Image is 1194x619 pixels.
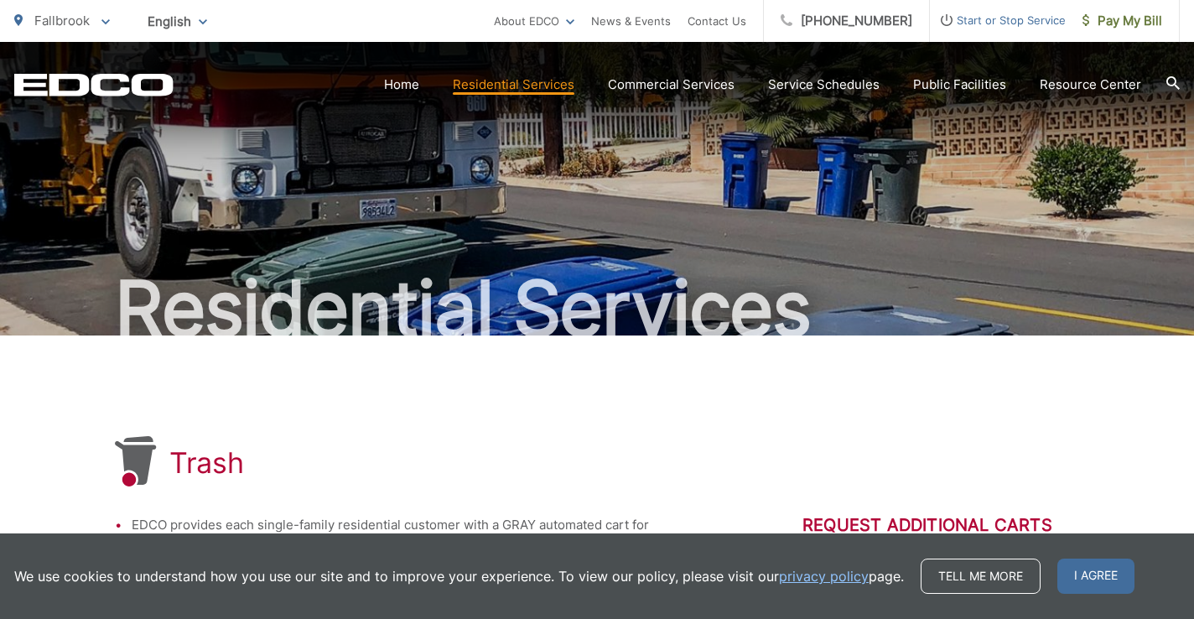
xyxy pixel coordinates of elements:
a: privacy policy [779,566,869,586]
a: Commercial Services [608,75,735,95]
p: We use cookies to understand how you use our site and to improve your experience. To view our pol... [14,566,904,586]
span: Pay My Bill [1082,11,1162,31]
a: Residential Services [453,75,574,95]
h1: Trash [169,446,244,480]
a: Tell me more [921,559,1041,594]
a: News & Events [591,11,671,31]
a: EDCD logo. Return to the homepage. [14,73,174,96]
a: Resource Center [1040,75,1141,95]
a: Home [384,75,419,95]
h2: Residential Services [14,267,1180,351]
h2: Request Additional Carts [802,515,1079,535]
a: About EDCO [494,11,574,31]
a: Contact Us [688,11,746,31]
span: I agree [1057,559,1134,594]
li: EDCO provides each single-family residential customer with a GRAY automated cart for weekly trash... [132,515,668,555]
a: Service Schedules [768,75,880,95]
span: Fallbrook [34,13,90,29]
span: English [135,7,220,36]
a: Public Facilities [913,75,1006,95]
